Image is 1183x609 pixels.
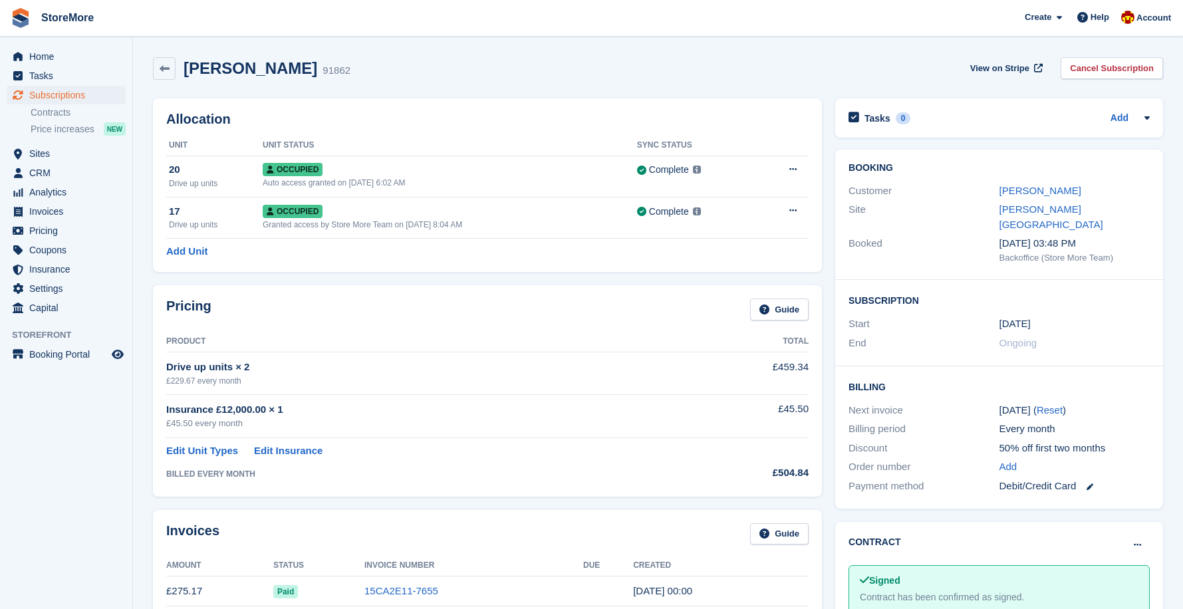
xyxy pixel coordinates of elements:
span: Analytics [29,183,109,201]
span: Capital [29,299,109,317]
h2: Pricing [166,299,211,320]
img: stora-icon-8386f47178a22dfd0bd8f6a31ec36ba5ce8667c1dd55bd0f319d3a0aa187defe.svg [11,8,31,28]
div: Signed [860,574,1138,588]
div: Payment method [849,479,999,494]
th: Product [166,331,688,352]
h2: Subscription [849,293,1150,306]
div: Discount [849,441,999,456]
span: Ongoing [999,337,1037,348]
td: £45.50 [688,394,809,437]
th: Status [273,555,364,576]
div: [DATE] 03:48 PM [999,236,1150,251]
td: £459.34 [688,352,809,394]
div: Complete [649,205,689,219]
a: Edit Insurance [254,443,323,459]
span: Invoices [29,202,109,221]
h2: Billing [849,380,1150,393]
a: 15CA2E11-7655 [364,585,438,596]
div: £45.50 every month [166,417,688,430]
div: Contract has been confirmed as signed. [860,590,1138,604]
div: Site [849,202,999,232]
a: Edit Unit Types [166,443,238,459]
span: Home [29,47,109,66]
span: Booking Portal [29,345,109,364]
div: Start [849,316,999,332]
span: Insurance [29,260,109,279]
a: Reset [1037,404,1063,416]
div: £229.67 every month [166,375,688,387]
div: 17 [169,204,263,219]
div: 0 [896,112,911,124]
div: [DATE] ( ) [999,403,1150,418]
a: Guide [750,299,809,320]
a: menu [7,202,126,221]
a: Add [999,459,1017,475]
div: Booked [849,236,999,264]
th: Unit [166,135,263,156]
span: View on Stripe [970,62,1029,75]
span: Occupied [263,163,323,176]
div: Customer [849,183,999,199]
h2: Allocation [166,112,809,127]
img: icon-info-grey-7440780725fd019a000dd9b08b2336e03edf1995a4989e88bcd33f0948082b44.svg [693,207,701,215]
div: Next invoice [849,403,999,418]
a: menu [7,86,126,104]
span: Help [1091,11,1109,24]
div: Auto access granted on [DATE] 6:02 AM [263,177,637,189]
a: menu [7,66,126,85]
span: Subscriptions [29,86,109,104]
h2: [PERSON_NAME] [184,59,317,77]
span: Sites [29,144,109,163]
div: Granted access by Store More Team on [DATE] 8:04 AM [263,219,637,231]
span: Tasks [29,66,109,85]
a: menu [7,299,126,317]
a: menu [7,47,126,66]
th: Amount [166,555,273,576]
a: View on Stripe [965,57,1045,79]
span: Account [1136,11,1171,25]
a: Cancel Subscription [1061,57,1163,79]
span: Storefront [12,328,132,342]
a: Contracts [31,106,126,119]
div: Complete [649,163,689,177]
div: Insurance £12,000.00 × 1 [166,402,688,418]
div: Drive up units [169,219,263,231]
span: Coupons [29,241,109,259]
a: Price increases NEW [31,122,126,136]
div: End [849,336,999,351]
div: Order number [849,459,999,475]
span: Paid [273,585,298,598]
span: Price increases [31,123,94,136]
th: Sync Status [637,135,757,156]
div: 20 [169,162,263,178]
a: menu [7,260,126,279]
div: 50% off first two months [999,441,1150,456]
th: Total [688,331,809,352]
span: Create [1025,11,1051,24]
a: menu [7,221,126,240]
a: menu [7,164,126,182]
time: 2025-06-30 23:00:00 UTC [999,316,1031,332]
h2: Invoices [166,523,219,545]
a: Preview store [110,346,126,362]
th: Due [583,555,633,576]
th: Created [633,555,809,576]
span: Occupied [263,205,323,218]
a: menu [7,279,126,298]
a: menu [7,144,126,163]
div: Every month [999,422,1150,437]
img: icon-info-grey-7440780725fd019a000dd9b08b2336e03edf1995a4989e88bcd33f0948082b44.svg [693,166,701,174]
a: [PERSON_NAME][GEOGRAPHIC_DATA] [999,203,1103,230]
a: Guide [750,523,809,545]
a: Add Unit [166,244,207,259]
th: Invoice Number [364,555,583,576]
td: £275.17 [166,576,273,606]
a: [PERSON_NAME] [999,185,1081,196]
div: Billing period [849,422,999,437]
div: Drive up units × 2 [166,360,688,375]
span: Pricing [29,221,109,240]
th: Unit Status [263,135,637,156]
div: Drive up units [169,178,263,189]
div: NEW [104,122,126,136]
time: 2025-07-30 23:00:08 UTC [633,585,692,596]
